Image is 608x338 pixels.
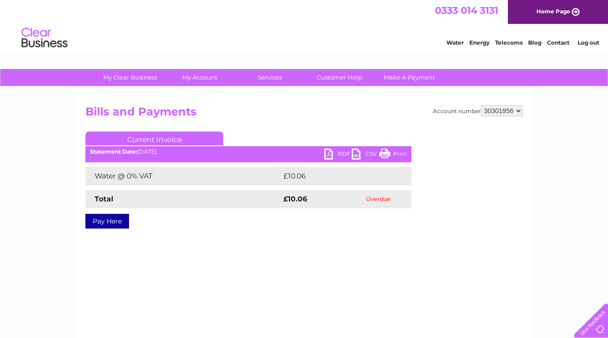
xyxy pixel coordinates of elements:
[324,149,352,162] a: PDF
[302,69,377,86] a: Customer Help
[345,190,411,208] td: Overdue
[435,5,498,16] a: 0333 014 3131
[162,69,238,86] a: My Account
[85,149,411,155] div: [DATE]
[433,105,523,116] div: Account number
[352,149,379,162] a: CSV
[85,105,523,123] h2: Bills and Payments
[88,5,522,45] div: Clear Business is a trading name of Verastar Limited (registered in [GEOGRAPHIC_DATA] No. 3667643...
[547,39,569,46] a: Contact
[232,69,308,86] a: Services
[85,214,129,229] a: Pay Here
[85,167,281,185] td: Water @ 0% VAT
[528,39,541,46] a: Blog
[85,132,223,145] a: Current Invoice
[379,149,407,162] a: Print
[446,39,464,46] a: Water
[92,69,168,86] a: My Clear Business
[21,24,68,52] img: logo.png
[495,39,523,46] a: Telecoms
[469,39,490,46] a: Energy
[90,148,137,155] b: Statement Date:
[372,69,447,86] a: Make A Payment
[283,195,307,203] strong: £10.06
[95,195,113,203] strong: Total
[578,39,599,46] a: Log out
[281,167,393,185] td: £10.06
